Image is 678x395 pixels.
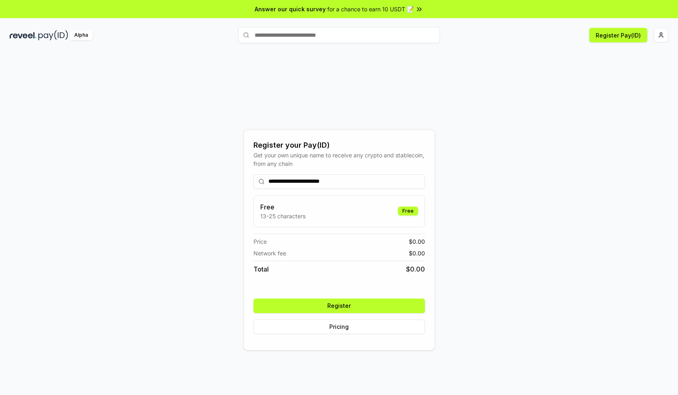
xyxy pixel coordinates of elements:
span: $ 0.00 [406,264,425,274]
img: pay_id [38,30,68,40]
div: Free [398,207,418,215]
p: 13-25 characters [260,212,306,220]
button: Register [253,299,425,313]
div: Register your Pay(ID) [253,140,425,151]
img: reveel_dark [10,30,37,40]
button: Register Pay(ID) [589,28,647,42]
button: Pricing [253,320,425,334]
span: $ 0.00 [409,249,425,257]
h3: Free [260,202,306,212]
span: for a chance to earn 10 USDT 📝 [327,5,414,13]
span: Price [253,237,267,246]
span: Total [253,264,269,274]
span: Answer our quick survey [255,5,326,13]
div: Get your own unique name to receive any crypto and stablecoin, from any chain [253,151,425,168]
span: Network fee [253,249,286,257]
div: Alpha [70,30,92,40]
span: $ 0.00 [409,237,425,246]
